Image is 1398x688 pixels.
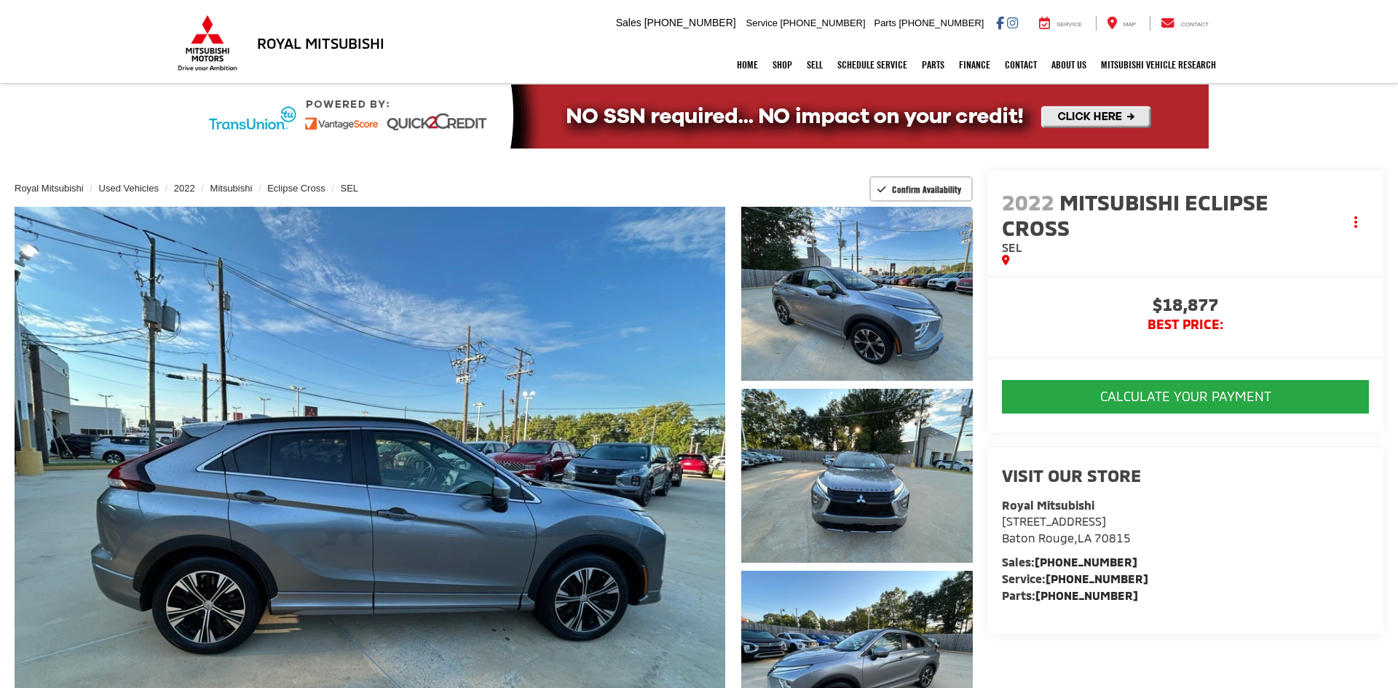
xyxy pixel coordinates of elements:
a: Expand Photo 2 [741,389,973,563]
strong: Service: [1002,572,1148,585]
strong: Sales: [1002,555,1137,569]
a: [PHONE_NUMBER] [1035,555,1137,569]
span: Service [746,17,778,28]
a: Used Vehicles [99,183,159,194]
a: About Us [1044,47,1094,83]
a: Facebook: Click to visit our Facebook page [996,17,1004,28]
a: Shop [765,47,799,83]
a: Instagram: Click to visit our Instagram page [1007,17,1018,28]
h3: Royal Mitsubishi [257,35,384,51]
a: 2022 [174,183,195,194]
span: SEL [1002,240,1022,254]
a: [PHONE_NUMBER] [1046,572,1148,585]
button: Confirm Availability [869,176,974,202]
a: [PHONE_NUMBER] [1035,588,1138,602]
a: Home [730,47,765,83]
span: , [1002,531,1131,545]
a: Eclipse Cross [267,183,325,194]
span: 70815 [1094,531,1131,545]
a: Schedule Service: Opens in a new tab [830,47,915,83]
span: 2022 [1002,189,1054,215]
span: dropdown dots [1354,216,1357,228]
span: Sales [616,17,641,28]
span: $18,877 [1002,296,1369,317]
button: CALCULATE YOUR PAYMENT [1002,380,1369,414]
img: Quick2Credit [189,84,1209,149]
a: Sell [799,47,830,83]
span: Mitsubishi Eclipse Cross [1002,189,1268,240]
strong: Parts: [1002,588,1138,602]
span: Service [1057,21,1082,28]
a: Finance [952,47,998,83]
span: Confirm Availability [892,183,961,195]
span: Map [1123,21,1136,28]
span: Contact [1181,21,1209,28]
a: Royal Mitsubishi [15,183,84,194]
img: 2022 Mitsubishi Eclipse Cross SEL [738,387,975,564]
span: [PHONE_NUMBER] [644,17,736,28]
a: Contact [998,47,1044,83]
span: [STREET_ADDRESS] [1002,514,1106,528]
a: SEL [341,183,359,194]
span: [PHONE_NUMBER] [899,17,984,28]
a: Mitsubishi [210,183,253,194]
img: Mitsubishi [175,15,240,71]
span: LA [1078,531,1091,545]
span: Baton Rouge [1002,531,1074,545]
img: 2022 Mitsubishi Eclipse Cross SEL [738,205,975,382]
a: Mitsubishi Vehicle Research [1094,47,1223,83]
span: Parts [874,17,896,28]
a: Service [1028,16,1093,31]
button: Actions [1343,210,1369,235]
a: Map [1096,16,1147,31]
a: Parts: Opens in a new tab [915,47,952,83]
a: Expand Photo 1 [741,207,973,381]
h2: Visit our Store [1002,466,1369,485]
strong: Royal Mitsubishi [1002,498,1094,512]
span: BEST PRICE: [1002,317,1369,332]
a: Contact [1150,16,1220,31]
span: [PHONE_NUMBER] [781,17,866,28]
a: [STREET_ADDRESS] Baton Rouge,LA 70815 [1002,514,1131,545]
